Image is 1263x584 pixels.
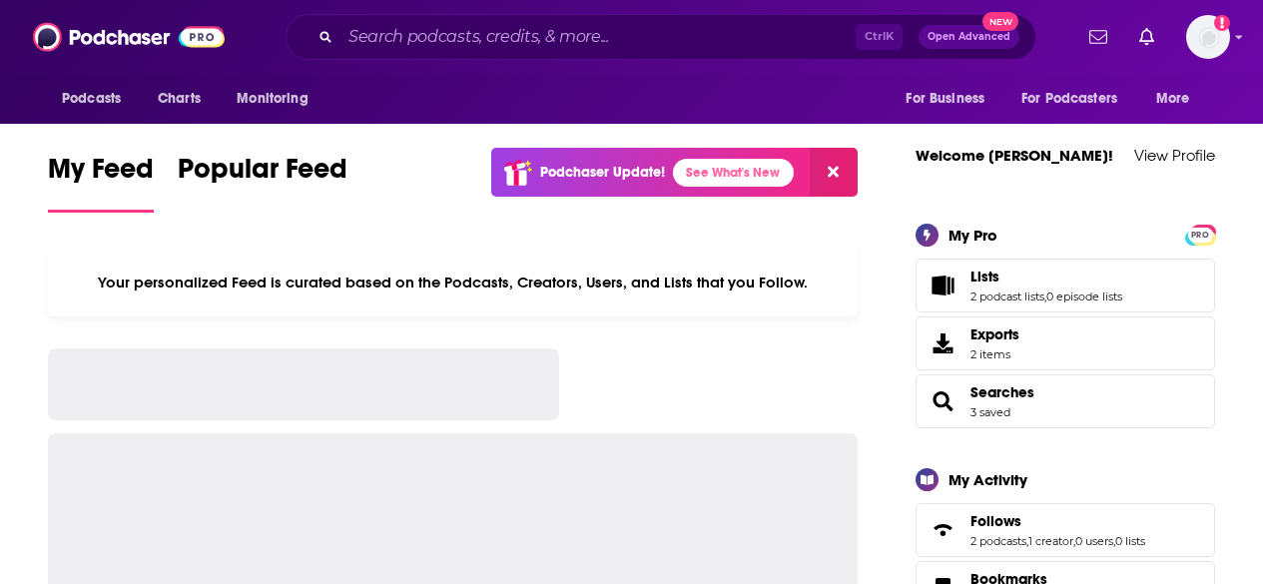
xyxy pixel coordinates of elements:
input: Search podcasts, credits, & more... [340,21,856,53]
span: , [1073,534,1075,548]
a: Searches [923,387,962,415]
span: Searches [916,374,1215,428]
span: Logged in as BerkMarc [1186,15,1230,59]
span: , [1026,534,1028,548]
button: open menu [1142,80,1215,118]
span: Monitoring [237,85,308,113]
div: My Pro [948,226,997,245]
span: Open Advanced [928,32,1010,42]
div: My Activity [948,470,1027,489]
a: Popular Feed [178,152,347,213]
span: Charts [158,85,201,113]
button: Open AdvancedNew [919,25,1019,49]
button: open menu [1008,80,1146,118]
span: Ctrl K [856,24,903,50]
a: PRO [1188,226,1212,241]
a: 0 episode lists [1046,290,1122,303]
button: open menu [48,80,147,118]
div: Search podcasts, credits, & more... [286,14,1036,60]
a: Charts [145,80,213,118]
a: View Profile [1134,146,1215,165]
img: User Profile [1186,15,1230,59]
a: Lists [923,272,962,299]
a: My Feed [48,152,154,213]
span: My Feed [48,152,154,198]
span: Follows [970,512,1021,530]
a: Follows [923,516,962,544]
a: Show notifications dropdown [1131,20,1162,54]
button: open menu [892,80,1009,118]
div: Your personalized Feed is curated based on the Podcasts, Creators, Users, and Lists that you Follow. [48,249,858,316]
a: 2 podcast lists [970,290,1044,303]
a: 2 podcasts [970,534,1026,548]
span: , [1113,534,1115,548]
button: Show profile menu [1186,15,1230,59]
a: Lists [970,268,1122,286]
span: Popular Feed [178,152,347,198]
a: 3 saved [970,405,1010,419]
span: Podcasts [62,85,121,113]
a: See What's New [673,159,794,187]
a: Follows [970,512,1145,530]
p: Podchaser Update! [540,164,665,181]
a: Show notifications dropdown [1081,20,1115,54]
img: Podchaser - Follow, Share and Rate Podcasts [33,18,225,56]
span: New [982,12,1018,31]
span: , [1044,290,1046,303]
a: Welcome [PERSON_NAME]! [916,146,1113,165]
span: For Business [906,85,984,113]
span: Exports [970,325,1019,343]
span: 2 items [970,347,1019,361]
a: Searches [970,383,1034,401]
span: PRO [1188,228,1212,243]
span: Follows [916,503,1215,557]
span: Lists [916,259,1215,312]
span: More [1156,85,1190,113]
button: open menu [223,80,333,118]
a: Exports [916,316,1215,370]
span: Lists [970,268,999,286]
svg: Add a profile image [1214,15,1230,31]
span: For Podcasters [1021,85,1117,113]
a: 0 users [1075,534,1113,548]
a: 0 lists [1115,534,1145,548]
a: 1 creator [1028,534,1073,548]
span: Exports [923,329,962,357]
